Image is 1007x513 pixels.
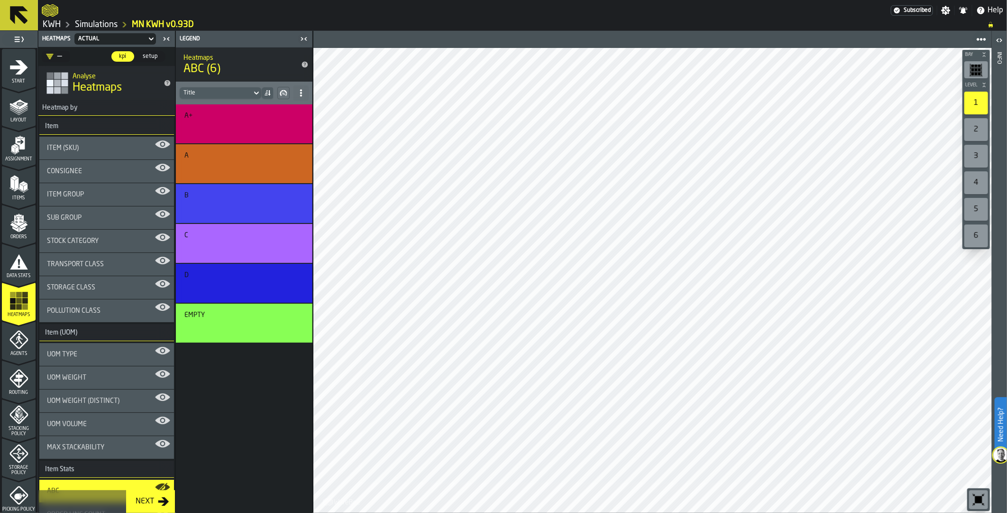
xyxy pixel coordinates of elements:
[132,496,158,507] div: Next
[183,52,290,62] h2: Sub Title
[39,480,174,503] div: stat-ABC
[996,50,1003,511] div: Info
[2,88,36,126] li: menu Layout
[47,214,82,222] span: Sub Group
[47,214,166,222] div: Title
[967,488,990,511] div: button-toolbar-undefined
[184,192,301,199] div: Title
[47,191,166,198] div: Title
[46,51,62,62] div: DropdownMenuValue-
[42,36,71,42] span: Heatmaps
[47,420,166,428] div: Title
[42,2,58,19] a: logo-header
[38,104,77,112] span: Heatmap by
[47,487,59,495] span: ABC
[184,152,301,159] div: Title
[184,232,301,239] div: Title
[39,299,174,322] div: stat-Pollution Class
[2,273,36,279] span: Data Stats
[47,261,166,268] div: Title
[39,343,174,366] div: stat-UOM Type
[39,324,174,341] h3: title-section-Item (UOM)
[964,171,988,194] div: 4
[47,284,166,291] div: Title
[176,304,312,343] div: stat-
[315,492,369,511] a: logo-header
[2,438,36,476] li: menu Storage Policy
[2,166,36,204] li: menu Items
[155,343,170,358] label: button-toggle-Show on Map
[155,480,170,495] label: button-toggle-Show on Map
[184,271,189,279] div: D
[964,118,988,141] div: 2
[962,59,990,80] div: button-toolbar-undefined
[38,66,175,100] div: title-Heatmaps
[176,264,312,303] div: stat-
[47,487,166,495] div: Title
[993,33,1006,50] label: button-toggle-Open
[962,50,990,59] button: button-
[47,191,84,198] span: Item Group
[75,19,118,30] a: link-to-/wh/i/4fb45246-3b77-4bb5-b880-c337c3c5facb
[39,183,174,206] div: stat-Item Group
[183,62,290,77] span: ABC (6)
[42,19,1003,30] nav: Breadcrumb
[176,184,312,223] div: stat-
[47,144,166,152] div: Title
[115,52,130,61] span: kpi
[988,5,1003,16] span: Help
[2,196,36,201] span: Items
[47,444,166,451] div: Title
[47,237,166,245] div: Title
[184,311,301,319] div: Title
[126,490,175,513] button: button-Next
[47,307,166,315] div: Title
[184,232,188,239] div: C
[180,87,261,99] div: DropdownMenuValue-
[39,206,174,229] div: stat-Sub Group
[47,168,166,175] div: Title
[184,112,301,120] div: Title
[155,390,170,405] label: button-toggle-Show on Map
[2,426,36,437] span: Stacking Policy
[39,253,174,276] div: stat-Transport Class
[135,51,165,62] label: button-switch-multi-setup
[2,33,36,46] label: button-toggle-Toggle Full Menu
[962,143,990,169] div: button-toolbar-undefined
[2,390,36,395] span: Routing
[47,307,101,315] span: Pollution Class
[47,144,79,152] span: Item (SKU)
[297,33,311,45] label: button-toggle-Close me
[39,137,174,159] div: stat-Item (SKU)
[43,19,61,30] a: link-to-/wh/i/4fb45246-3b77-4bb5-b880-c337c3c5facb
[47,444,104,451] span: Max Stackability
[2,127,36,165] li: menu Assignment
[962,116,990,143] div: button-toolbar-undefined
[2,360,36,398] li: menu Routing
[47,374,86,382] span: UOM Weight
[39,329,83,336] div: Item (UOM)
[38,100,175,116] h3: title-section-Heatmap by
[47,374,166,382] div: Title
[47,237,99,245] span: Stock Category
[47,168,82,175] span: Consignee
[39,230,174,252] div: stat-Stock Category
[39,436,174,459] div: stat-Max Stackability
[39,413,174,436] div: stat-UOM Volume
[176,224,312,263] div: stat-
[972,5,1007,16] label: button-toggle-Help
[178,36,297,42] div: Legend
[135,51,165,62] div: thumb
